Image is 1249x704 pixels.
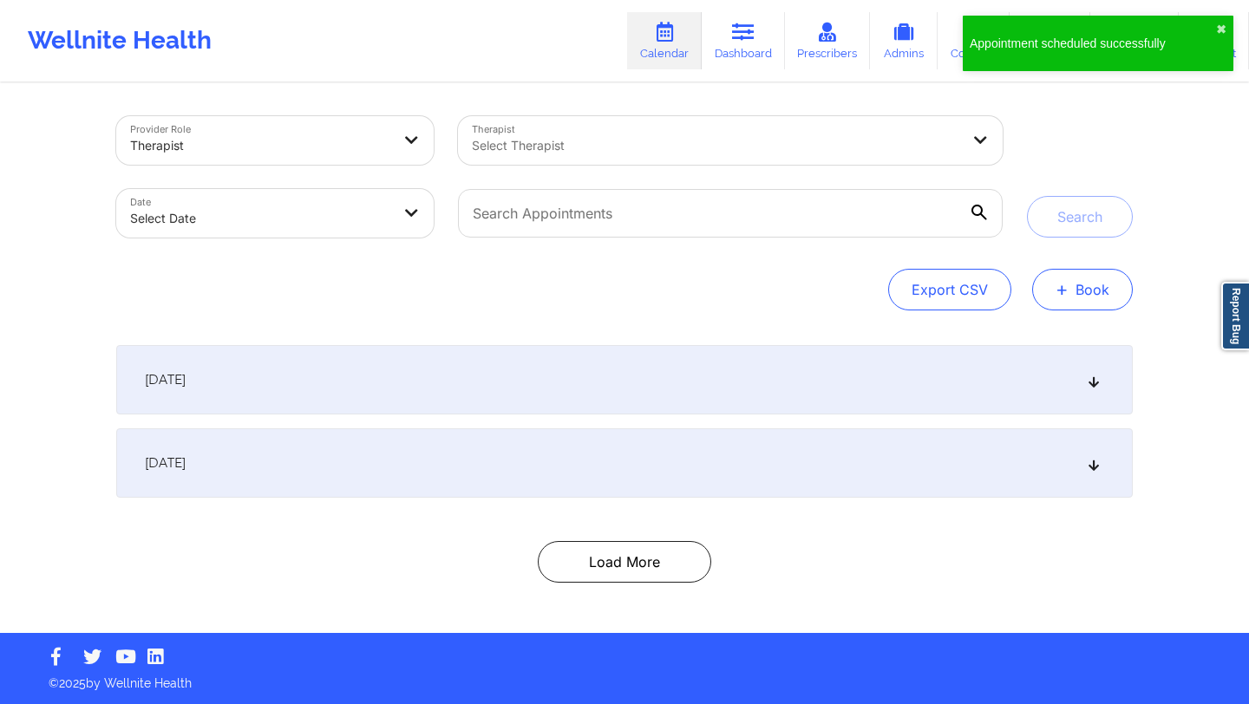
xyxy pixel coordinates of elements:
button: Search [1027,196,1133,238]
a: Calendar [627,12,702,69]
p: © 2025 by Wellnite Health [36,662,1213,692]
span: + [1056,284,1069,294]
a: Report Bug [1221,282,1249,350]
a: Coaches [938,12,1010,69]
span: [DATE] [145,371,186,388]
button: Export CSV [888,269,1011,310]
button: close [1216,23,1226,36]
button: +Book [1032,269,1133,310]
a: Admins [870,12,938,69]
input: Search Appointments [458,189,1003,238]
span: [DATE] [145,454,186,472]
a: Prescribers [785,12,871,69]
div: Select Date [130,199,390,238]
button: Load More [538,541,711,583]
a: Dashboard [702,12,785,69]
div: Appointment scheduled successfully [970,35,1216,52]
div: Therapist [130,127,390,165]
